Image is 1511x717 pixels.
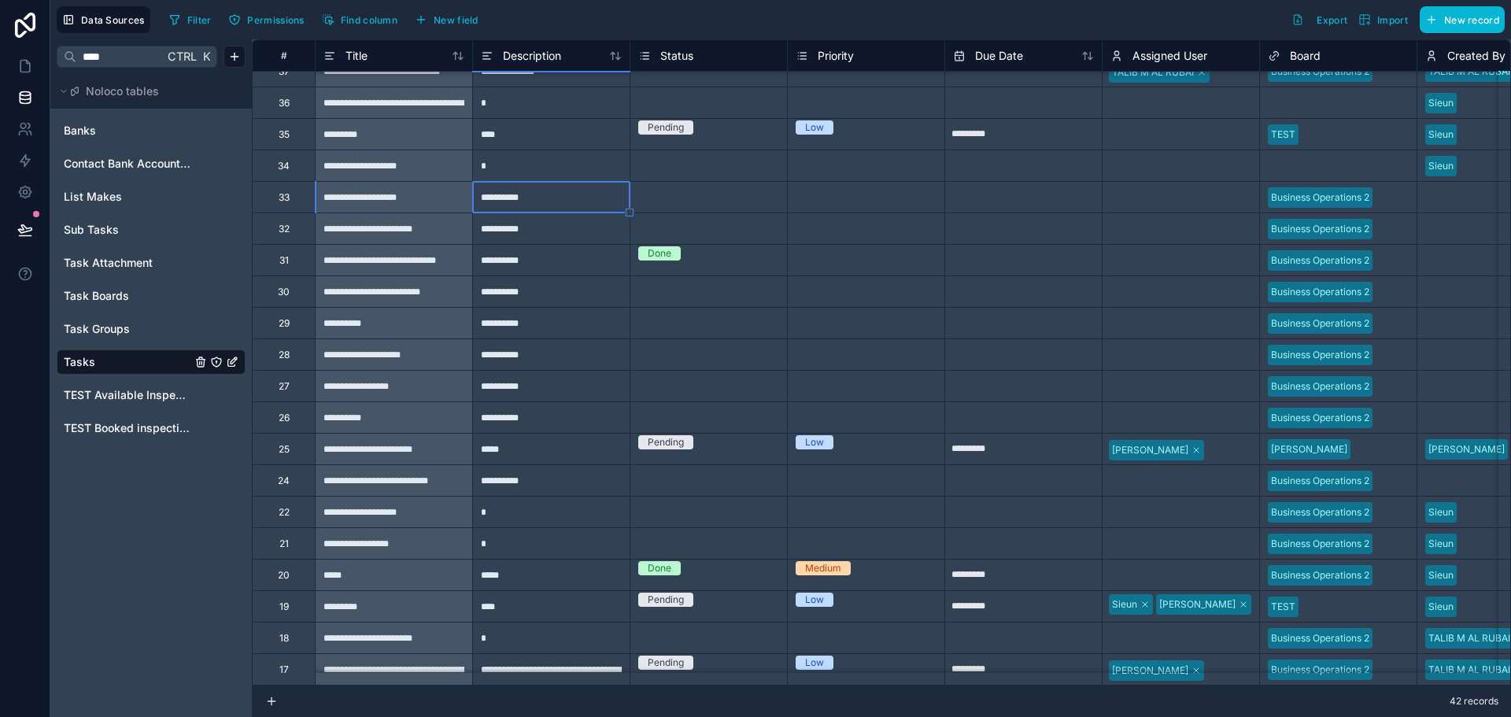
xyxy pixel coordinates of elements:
[1271,411,1369,425] div: Business Operations 2
[1428,505,1454,519] div: Sieun
[278,569,290,582] div: 20
[278,286,290,298] div: 30
[1271,65,1369,79] div: Business Operations 2
[1428,159,1454,173] div: Sieun
[648,435,684,449] div: Pending
[279,443,290,456] div: 25
[1428,442,1505,456] div: [PERSON_NAME]
[64,354,95,370] span: Tasks
[1271,537,1369,551] div: Business Operations 2
[1271,663,1369,677] div: Business Operations 2
[57,283,246,309] div: Task Boards
[279,506,290,519] div: 22
[1428,568,1454,582] div: Sieun
[1132,48,1207,64] span: Assigned User
[64,387,191,403] a: TEST Available Inspection Slots
[279,128,290,141] div: 35
[223,8,316,31] a: Permissions
[1271,285,1369,299] div: Business Operations 2
[1428,663,1510,677] div: TALIB M AL RUBAI
[279,632,289,645] div: 18
[648,593,684,607] div: Pending
[64,321,191,337] a: Task Groups
[64,288,129,304] span: Task Boards
[1428,65,1510,79] div: TALIB M AL RUBAI
[1420,6,1505,33] button: New record
[57,250,246,275] div: Task Attachment
[805,656,824,670] div: Low
[648,561,671,575] div: Done
[1428,96,1454,110] div: Sieun
[1159,597,1236,612] div: [PERSON_NAME]
[64,156,191,172] a: Contact Bank Account information
[57,383,246,408] div: TEST Available Inspection Slots
[279,97,290,109] div: 36
[64,123,96,139] span: Banks
[57,184,246,209] div: List Makes
[64,123,191,139] a: Banks
[1428,537,1454,551] div: Sieun
[279,254,289,267] div: 31
[279,349,290,361] div: 28
[64,255,153,271] span: Task Attachment
[1286,6,1353,33] button: Export
[975,48,1023,64] span: Due Date
[278,475,290,487] div: 24
[1271,600,1295,614] div: TEST
[648,246,671,261] div: Done
[409,8,484,31] button: New field
[64,354,191,370] a: Tasks
[1271,348,1369,362] div: Business Operations 2
[64,189,122,205] span: List Makes
[279,412,290,424] div: 26
[57,217,246,242] div: Sub Tasks
[805,120,824,135] div: Low
[57,6,150,33] button: Data Sources
[64,255,191,271] a: Task Attachment
[1271,474,1369,488] div: Business Operations 2
[1271,222,1369,236] div: Business Operations 2
[279,601,289,613] div: 19
[1112,443,1188,457] div: [PERSON_NAME]
[648,656,684,670] div: Pending
[64,222,191,238] a: Sub Tasks
[201,51,212,62] span: K
[1377,14,1408,26] span: Import
[660,48,693,64] span: Status
[1112,65,1194,79] div: TALIB M AL RUBAI
[818,48,854,64] span: Priority
[1271,190,1369,205] div: Business Operations 2
[57,416,246,441] div: TEST Booked inspections
[64,420,191,436] a: TEST Booked inspections
[1271,128,1295,142] div: TEST
[279,663,289,676] div: 17
[64,288,191,304] a: Task Boards
[1112,663,1188,678] div: [PERSON_NAME]
[1413,6,1505,33] a: New record
[1271,442,1347,456] div: [PERSON_NAME]
[279,538,289,550] div: 21
[345,48,368,64] span: Title
[805,593,824,607] div: Low
[278,160,290,172] div: 34
[57,151,246,176] div: Contact Bank Account information
[81,14,145,26] span: Data Sources
[648,120,684,135] div: Pending
[805,561,841,575] div: Medium
[247,14,304,26] span: Permissions
[1271,379,1369,394] div: Business Operations 2
[1353,6,1413,33] button: Import
[86,83,159,99] span: Noloco tables
[64,189,191,205] a: List Makes
[1271,253,1369,268] div: Business Operations 2
[223,8,309,31] button: Permissions
[1271,568,1369,582] div: Business Operations 2
[1112,597,1137,612] div: Sieun
[279,380,290,393] div: 27
[341,14,397,26] span: Find column
[64,222,119,238] span: Sub Tasks
[1428,600,1454,614] div: Sieun
[279,317,290,330] div: 29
